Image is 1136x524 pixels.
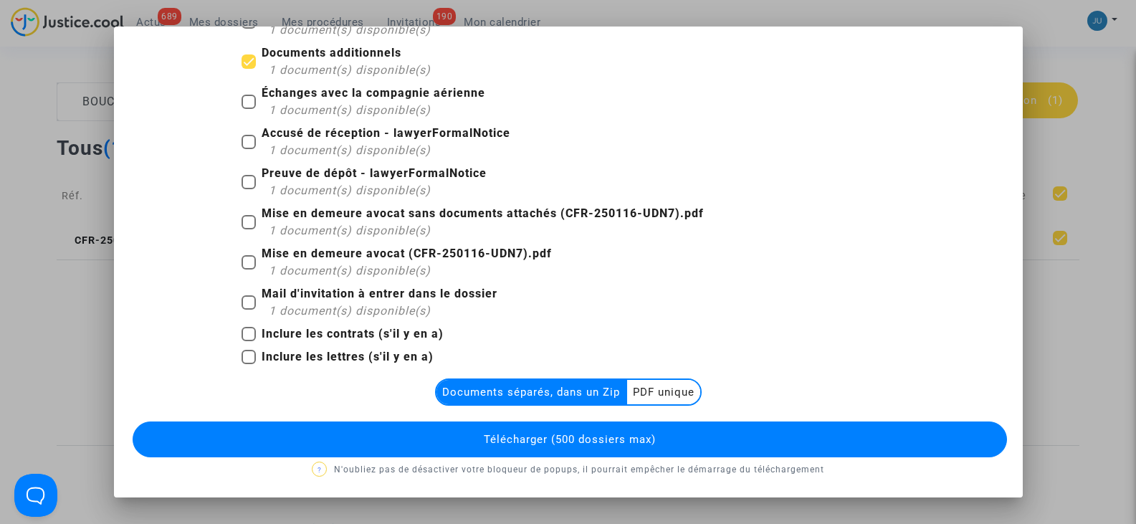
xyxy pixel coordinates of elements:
b: Inclure les contrats (s'il y en a) [262,327,444,340]
p: N'oubliez pas de désactiver votre bloqueur de popups, il pourrait empêcher le démarrage du téléch... [131,461,1006,479]
span: ? [318,466,322,474]
span: 1 document(s) disponible(s) [269,63,431,77]
b: Preuve de dépôt - lawyerFormalNotice [262,166,487,180]
iframe: Help Scout Beacon - Open [14,474,57,517]
span: 1 document(s) disponible(s) [269,264,431,277]
b: Documents additionnels [262,46,401,59]
b: Inclure les lettres (s'il y en a) [262,350,434,363]
b: Mise en demeure avocat sans documents attachés (CFR-250116-UDN7).pdf [262,206,704,220]
span: 1 document(s) disponible(s) [269,103,431,117]
b: Échanges avec la compagnie aérienne [262,86,485,100]
span: 1 document(s) disponible(s) [269,23,431,37]
b: Accusé de réception - lawyerFormalNotice [262,126,510,140]
span: 1 document(s) disponible(s) [269,304,431,318]
span: Télécharger (500 dossiers max) [484,433,656,446]
span: 1 document(s) disponible(s) [269,224,431,237]
button: Télécharger (500 dossiers max) [133,421,1007,457]
multi-toggle-item: Documents séparés, dans un Zip [436,380,627,404]
b: Mise en demeure avocat (CFR-250116-UDN7).pdf [262,247,552,260]
span: 1 document(s) disponible(s) [269,143,431,157]
b: Mail d'invitation à entrer dans le dossier [262,287,497,300]
multi-toggle-item: PDF unique [627,380,700,404]
span: 1 document(s) disponible(s) [269,184,431,197]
